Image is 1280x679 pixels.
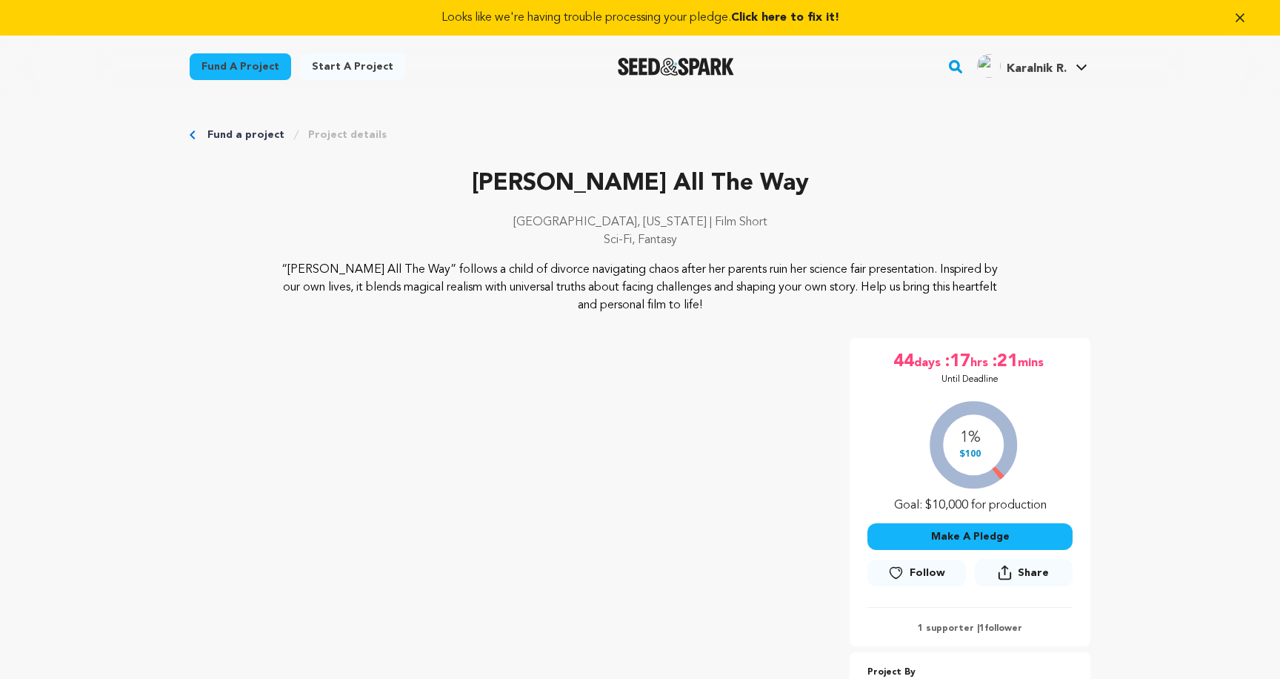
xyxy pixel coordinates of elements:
a: Karalnik R.'s Profile [974,51,1090,78]
a: Seed&Spark Homepage [618,58,734,76]
span: 1 [979,624,984,633]
p: [GEOGRAPHIC_DATA], [US_STATE] | Film Short [190,213,1090,231]
p: Until Deadline [941,374,999,385]
span: hrs [970,350,991,374]
a: Looks like we're having trouble processing your pledge.Click here to fix it! [18,9,1262,27]
a: Fund a project [190,53,291,80]
a: Start a project [300,53,405,80]
span: Share [975,559,1073,592]
div: Karalnik R.'s Profile [977,54,1067,78]
p: Sci-Fi, Fantasy [190,231,1090,249]
span: 44 [893,350,914,374]
button: Make A Pledge [867,523,1073,550]
img: ACg8ocIqC4fupgdoEcdvBbmcWLOXeKCMsYfn2lmvovDuPYoZw8OV5kws=s96-c [977,54,1001,78]
img: Seed&Spark Logo Dark Mode [618,58,734,76]
span: :21 [991,350,1018,374]
span: Click here to fix it! [731,12,839,24]
button: Follow [867,560,965,586]
span: Share [1018,566,1049,580]
p: 1 supporter | follower [867,623,1073,635]
span: :17 [944,350,970,374]
span: Karalnik R. [1007,63,1067,75]
button: Share [975,559,1073,586]
span: mins [1018,350,1047,374]
a: Project details [308,127,387,142]
p: [PERSON_NAME] All The Way [190,166,1090,202]
span: Karalnik R.'s Profile [974,51,1090,82]
span: days [914,350,944,374]
a: Fund a project [207,127,284,142]
span: Follow [910,566,945,580]
div: Breadcrumb [190,127,1090,142]
p: “[PERSON_NAME] All The Way” follows a child of divorce navigating chaos after her parents ruin he... [280,261,1001,314]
